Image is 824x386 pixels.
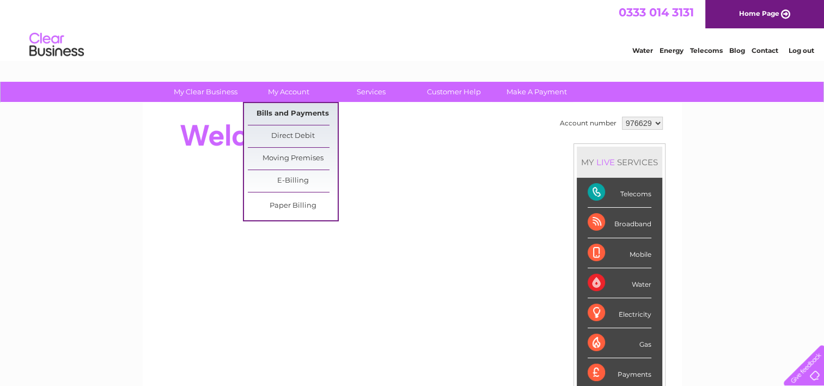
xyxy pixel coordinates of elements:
a: Services [326,82,416,102]
img: logo.png [29,28,84,62]
td: Account number [557,114,619,132]
a: Contact [752,46,778,55]
div: MY SERVICES [577,147,662,178]
a: Paper Billing [248,195,338,217]
a: Customer Help [409,82,499,102]
a: Energy [660,46,683,55]
a: My Clear Business [161,82,251,102]
a: E-Billing [248,170,338,192]
a: Make A Payment [492,82,582,102]
a: Water [632,46,653,55]
div: Mobile [588,238,651,268]
a: Blog [729,46,745,55]
div: Clear Business is a trading name of Verastar Limited (registered in [GEOGRAPHIC_DATA] No. 3667643... [155,6,670,53]
a: Moving Premises [248,148,338,170]
div: Water [588,268,651,298]
a: Telecoms [690,46,723,55]
a: My Account [243,82,333,102]
div: LIVE [594,157,617,167]
a: Log out [788,46,814,55]
a: Bills and Payments [248,103,338,125]
div: Broadband [588,208,651,238]
div: Gas [588,328,651,358]
div: Telecoms [588,178,651,208]
div: Electricity [588,298,651,328]
a: Direct Debit [248,125,338,147]
a: 0333 014 3131 [619,5,694,19]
